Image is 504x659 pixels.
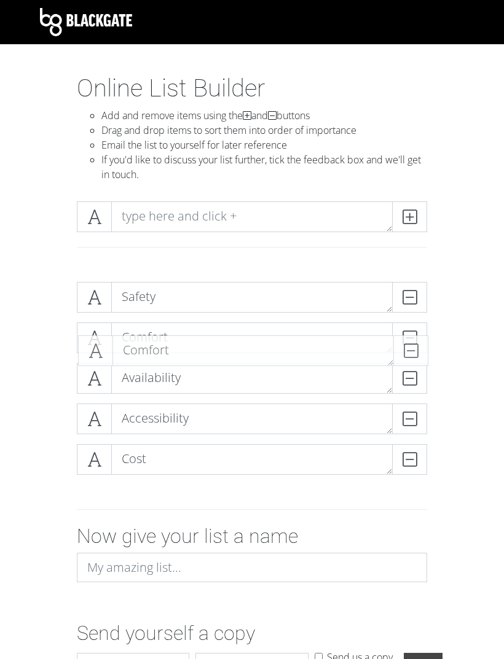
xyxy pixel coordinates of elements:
[77,553,427,582] input: My amazing list...
[101,152,427,182] li: If you'd like to discuss your list further, tick the feedback box and we'll get in touch.
[77,524,427,548] h2: Now give your list a name
[40,8,132,36] img: Blackgate
[101,138,427,152] li: Email the list to yourself for later reference
[101,108,427,123] li: Add and remove items using the and buttons
[101,123,427,138] li: Drag and drop items to sort them into order of importance
[77,622,427,645] h2: Send yourself a copy
[77,74,427,103] h1: Online List Builder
